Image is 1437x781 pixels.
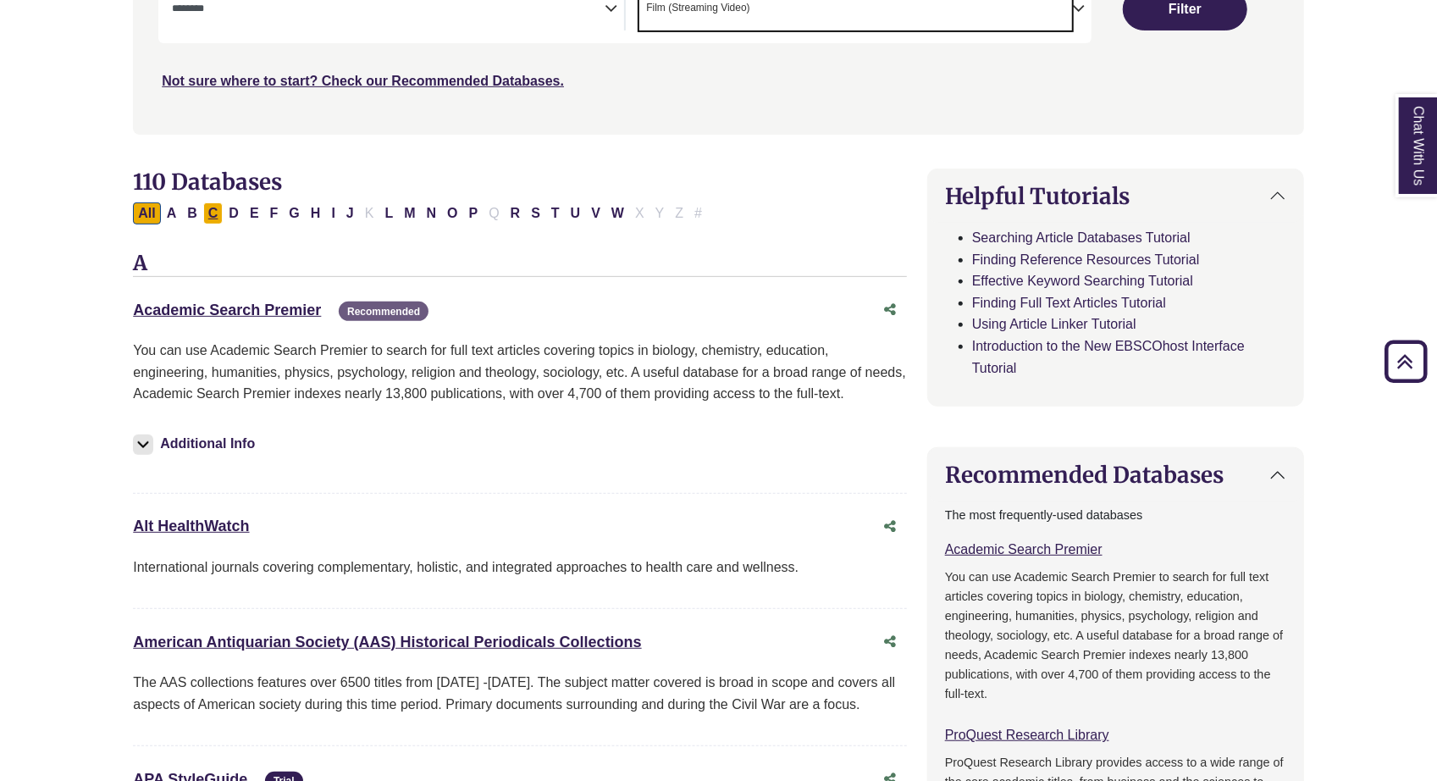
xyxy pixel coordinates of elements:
[464,202,484,224] button: Filter Results P
[133,518,249,535] a: Alt HealthWatch
[873,511,907,543] button: Share this database
[928,448,1303,501] button: Recommended Databases
[972,339,1245,375] a: Introduction to the New EBSCOhost Interface Tutorial
[526,202,545,224] button: Filter Results S
[203,202,224,224] button: Filter Results C
[339,302,428,321] span: Recommended
[341,202,359,224] button: Filter Results J
[133,205,709,219] div: Alpha-list to filter by first letter of database name
[379,202,398,224] button: Filter Results L
[873,626,907,658] button: Share this database
[133,432,260,456] button: Additional Info
[326,202,340,224] button: Filter Results I
[506,202,526,224] button: Filter Results R
[754,3,761,17] textarea: Search
[586,202,605,224] button: Filter Results V
[945,506,1286,525] p: The most frequently-used databases
[284,202,304,224] button: Filter Results G
[873,294,907,326] button: Share this database
[224,202,244,224] button: Filter Results D
[133,557,907,579] p: International journals covering complementary, holistic, and integrated approaches to health care...
[133,202,160,224] button: All
[546,202,565,224] button: Filter Results T
[972,296,1166,310] a: Finding Full Text Articles Tutorial
[422,202,442,224] button: Filter Results N
[133,168,282,196] span: 110 Databases
[265,202,284,224] button: Filter Results F
[306,202,326,224] button: Filter Results H
[245,202,264,224] button: Filter Results E
[399,202,420,224] button: Filter Results M
[945,542,1103,557] a: Academic Search Premier
[1379,350,1433,373] a: Back to Top
[182,202,202,224] button: Filter Results B
[442,202,462,224] button: Filter Results O
[162,202,182,224] button: Filter Results A
[133,252,907,277] h3: A
[162,74,564,88] a: Not sure where to start? Check our Recommended Databases.
[133,672,907,715] p: The AAS collections features over 6500 titles from [DATE] -[DATE]. The subject matter covered is ...
[945,728,1109,742] a: ProQuest Research Library
[133,340,907,405] p: You can use Academic Search Premier to search for full text articles covering topics in biology, ...
[945,568,1286,704] p: You can use Academic Search Premier to search for full text articles covering topics in biology, ...
[133,302,321,318] a: Academic Search Premier
[972,252,1200,267] a: Finding Reference Resources Tutorial
[972,317,1136,331] a: Using Article Linker Tutorial
[172,3,605,17] textarea: Search
[566,202,586,224] button: Filter Results U
[606,202,629,224] button: Filter Results W
[972,274,1193,288] a: Effective Keyword Searching Tutorial
[972,230,1191,245] a: Searching Article Databases Tutorial
[928,169,1303,223] button: Helpful Tutorials
[133,634,642,651] a: American Antiquarian Society (AAS) Historical Periodicals Collections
